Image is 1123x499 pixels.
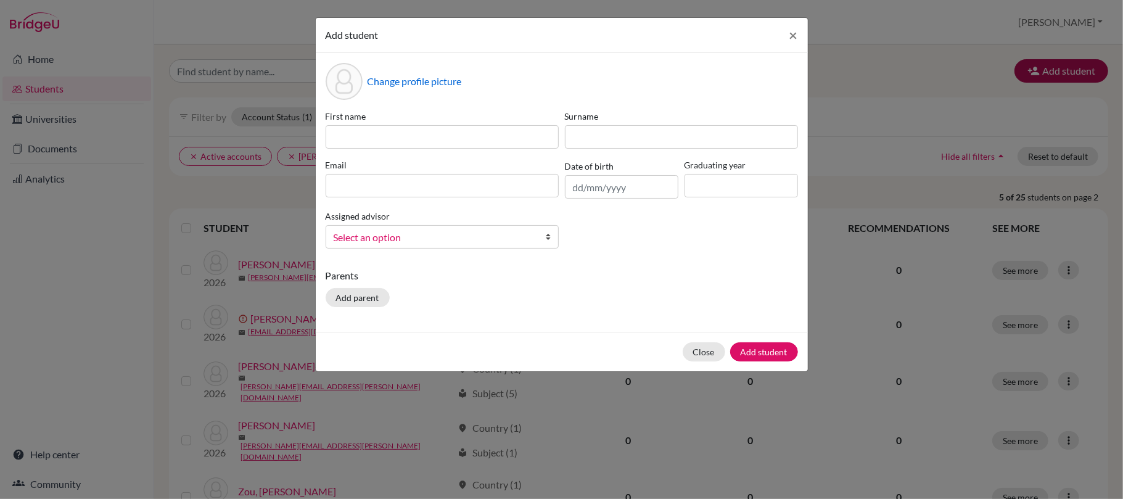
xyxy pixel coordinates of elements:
div: Profile picture [326,63,363,100]
label: First name [326,110,559,123]
label: Date of birth [565,160,614,173]
label: Graduating year [685,159,798,171]
label: Assigned advisor [326,210,390,223]
button: Close [683,342,725,361]
span: × [789,26,798,44]
button: Close [780,18,808,52]
p: Parents [326,268,798,283]
label: Surname [565,110,798,123]
button: Add parent [326,288,390,307]
input: dd/mm/yyyy [565,175,678,199]
span: Add student [326,29,379,41]
button: Add student [730,342,798,361]
span: Select an option [334,229,535,245]
label: Email [326,159,559,171]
